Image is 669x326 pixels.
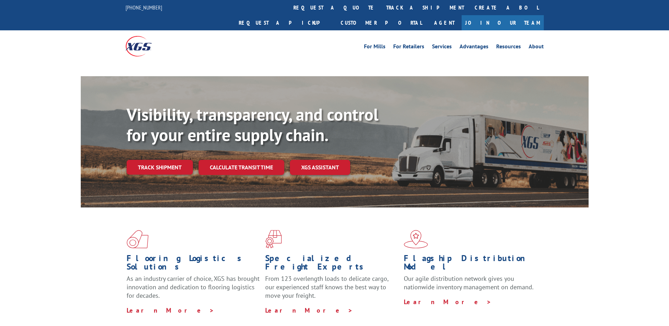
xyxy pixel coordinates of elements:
[462,15,544,30] a: Join Our Team
[404,230,428,248] img: xgs-icon-flagship-distribution-model-red
[364,44,385,52] a: For Mills
[233,15,335,30] a: Request a pickup
[127,103,378,146] b: Visibility, transparency, and control for your entire supply chain.
[127,160,193,175] a: Track shipment
[127,306,214,314] a: Learn More >
[126,4,162,11] a: [PHONE_NUMBER]
[127,254,260,274] h1: Flooring Logistics Solutions
[393,44,424,52] a: For Retailers
[404,298,492,306] a: Learn More >
[265,306,353,314] a: Learn More >
[265,274,399,306] p: From 123 overlength loads to delicate cargo, our experienced staff knows the best way to move you...
[127,230,148,248] img: xgs-icon-total-supply-chain-intelligence-red
[460,44,488,52] a: Advantages
[265,230,282,248] img: xgs-icon-focused-on-flooring-red
[529,44,544,52] a: About
[404,274,534,291] span: Our agile distribution network gives you nationwide inventory management on demand.
[404,254,537,274] h1: Flagship Distribution Model
[427,15,462,30] a: Agent
[496,44,521,52] a: Resources
[290,160,350,175] a: XGS ASSISTANT
[199,160,284,175] a: Calculate transit time
[127,274,260,300] span: As an industry carrier of choice, XGS has brought innovation and dedication to flooring logistics...
[335,15,427,30] a: Customer Portal
[265,254,399,274] h1: Specialized Freight Experts
[432,44,452,52] a: Services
